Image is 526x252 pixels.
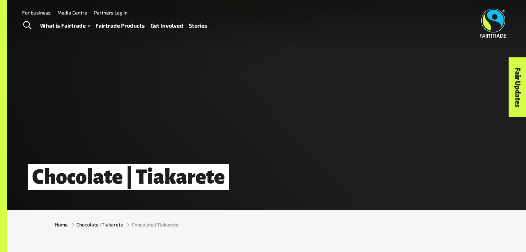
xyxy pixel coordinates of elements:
[28,164,229,191] h1: Chocolate | Tiakarete
[189,21,207,31] a: Stories
[132,221,178,228] span: Chocolate | Tiakarete
[95,21,145,31] a: Fairtrade Products
[19,17,36,34] a: Toggle Search
[480,9,507,38] img: Fairtrade Australia New Zealand logo
[55,221,68,228] a: Home
[22,10,50,16] a: For business
[57,10,87,16] a: Media Centre
[40,21,90,31] a: What is Fairtrade
[94,10,128,16] a: Partners Log In
[150,21,183,31] a: Get Involved
[76,221,123,228] a: Chocolate | Tiakarete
